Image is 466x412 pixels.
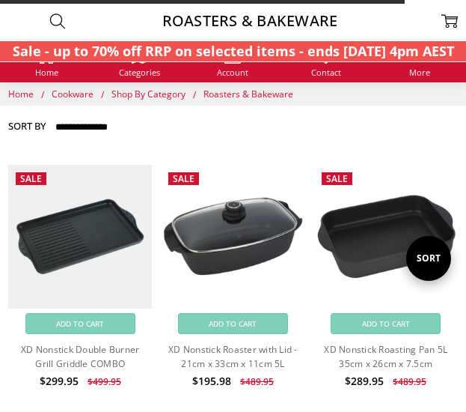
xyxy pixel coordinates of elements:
[203,88,293,100] a: Roasters & Bakeware
[406,236,451,281] i: Sort
[35,47,58,76] a: Home
[161,165,304,309] a: XD Nonstick Roaster with Lid - 21cm x 33cm x 11cm 5L
[21,343,139,370] a: XD Nonstick Double Burner Grill Griddle COMBO
[13,42,454,60] strong: Sale - up to 70% off RRP on selected items - ends [DATE] 4pm AEST
[326,172,348,185] span: Sale
[314,165,458,309] a: XD Nonstick Roasting Pan 5L 35cm x 26cm x 7.5cm
[393,375,426,388] span: $489.95
[178,313,288,334] a: Add to Cart
[173,172,194,185] span: Sale
[88,375,121,388] span: $499.95
[8,88,36,100] a: Home
[217,68,248,76] span: Account
[111,88,188,100] a: Shop By Category
[324,343,447,370] a: XD Nonstick Roasting Pan 5L 35cm x 26cm x 7.5cm
[35,68,58,76] span: Home
[311,68,341,76] span: Contact
[111,88,186,100] span: Shop By Category
[119,68,160,76] span: Categories
[20,172,42,185] span: Sale
[168,343,298,370] a: XD Nonstick Roaster with Lid - 21cm x 33cm x 11cm 5L
[25,313,135,334] a: Add to Cart
[40,374,79,388] span: $299.95
[8,165,152,309] img: XD Nonstick Double Burner Grill Griddle COMBO
[52,88,93,100] span: Cookware
[345,374,384,388] span: $289.95
[409,68,430,76] span: More
[8,114,46,138] label: Sort By
[331,313,441,334] a: Add to Cart
[161,194,304,279] img: XD Nonstick Roaster with Lid - 21cm x 33cm x 11cm 5L
[240,375,274,388] span: $489.95
[192,374,231,388] span: $195.98
[8,88,34,100] span: Home
[314,192,458,281] img: XD Nonstick Roasting Pan 5L 35cm x 26cm x 7.5cm
[52,88,96,100] a: Cookware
